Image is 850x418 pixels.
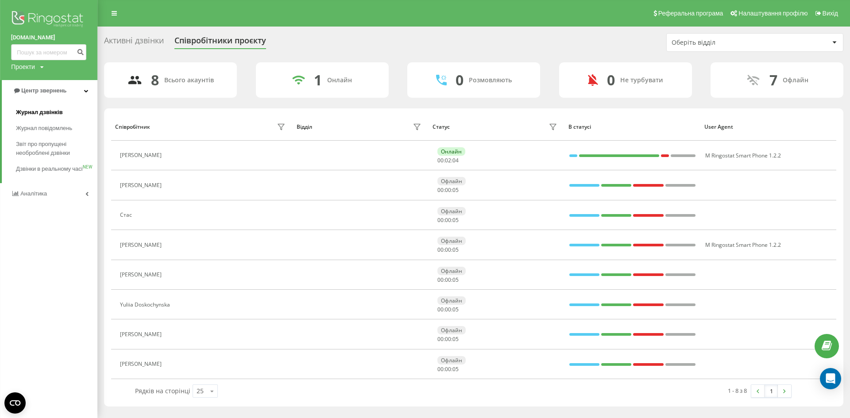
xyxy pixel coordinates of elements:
[120,361,164,367] div: [PERSON_NAME]
[16,124,72,133] span: Журнал повідомлень
[620,77,663,84] div: Не турбувати
[437,356,466,364] div: Офлайн
[452,306,459,313] span: 05
[437,276,444,284] span: 00
[16,165,82,173] span: Дзвінки в реальному часі
[120,152,164,158] div: [PERSON_NAME]
[437,186,444,194] span: 00
[433,124,450,130] div: Статус
[445,246,451,253] span: 00
[738,10,807,17] span: Налаштування профілю
[174,36,266,50] div: Співробітники проєкту
[437,335,444,343] span: 00
[11,33,86,42] a: [DOMAIN_NAME]
[452,246,459,253] span: 05
[705,241,781,249] span: M Ringostat Smart Phone 1.2.2
[765,385,778,397] a: 1
[120,212,134,218] div: Стас
[445,186,451,194] span: 00
[437,177,466,185] div: Офлайн
[104,36,164,50] div: Активні дзвінки
[769,72,777,88] div: 7
[705,152,781,159] span: M Ringostat Smart Phone 1.2.2
[452,216,459,224] span: 05
[11,9,86,31] img: Ringostat logo
[437,366,459,372] div: : :
[16,140,93,157] span: Звіт про пропущені необроблені дзвінки
[120,302,172,308] div: Yuliia Doskochynska
[4,392,26,414] button: Open CMP widget
[437,277,459,283] div: : :
[445,365,451,373] span: 00
[437,157,459,164] div: : :
[452,276,459,284] span: 05
[658,10,723,17] span: Реферальна програма
[437,217,459,223] div: : :
[16,136,97,161] a: Звіт про пропущені необроблені дзвінки
[783,77,808,84] div: Офлайн
[151,72,159,88] div: 8
[445,157,451,164] span: 02
[437,157,444,164] span: 00
[568,124,696,130] div: В статусі
[120,331,164,337] div: [PERSON_NAME]
[16,104,97,120] a: Журнал дзвінків
[456,72,464,88] div: 0
[120,272,164,278] div: [PERSON_NAME]
[445,276,451,284] span: 00
[445,306,451,313] span: 00
[115,124,150,130] div: Співробітник
[437,336,459,342] div: : :
[437,147,465,156] div: Онлайн
[728,386,747,395] div: 1 - 8 з 8
[297,124,312,130] div: Відділ
[2,80,97,101] a: Центр звернень
[314,72,322,88] div: 1
[437,267,466,275] div: Офлайн
[452,335,459,343] span: 05
[21,87,66,94] span: Центр звернень
[437,296,466,305] div: Офлайн
[11,62,35,71] div: Проекти
[452,365,459,373] span: 05
[20,190,47,197] span: Аналiтика
[327,77,352,84] div: Онлайн
[120,242,164,248] div: [PERSON_NAME]
[469,77,512,84] div: Розмовляють
[452,157,459,164] span: 04
[437,187,459,193] div: : :
[437,306,444,313] span: 00
[16,120,97,136] a: Журнал повідомлень
[452,186,459,194] span: 05
[197,387,204,395] div: 25
[11,44,86,60] input: Пошук за номером
[437,216,444,224] span: 00
[437,307,459,313] div: : :
[704,124,832,130] div: User Agent
[437,326,466,334] div: Офлайн
[445,335,451,343] span: 00
[437,365,444,373] span: 00
[607,72,615,88] div: 0
[823,10,838,17] span: Вихід
[16,161,97,177] a: Дзвінки в реальному часіNEW
[437,247,459,253] div: : :
[16,108,63,117] span: Журнал дзвінків
[820,368,841,389] div: Open Intercom Messenger
[672,39,777,46] div: Оберіть відділ
[437,207,466,215] div: Офлайн
[164,77,214,84] div: Всього акаунтів
[120,182,164,188] div: [PERSON_NAME]
[437,237,466,245] div: Офлайн
[437,246,444,253] span: 00
[445,216,451,224] span: 00
[135,387,190,395] span: Рядків на сторінці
